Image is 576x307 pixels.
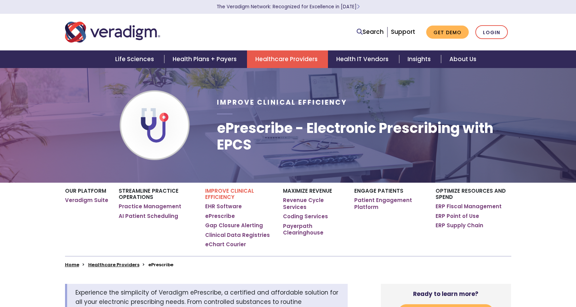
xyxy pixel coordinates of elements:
a: Health Plans + Payers [164,50,247,68]
strong: Ready to learn more? [413,290,478,298]
a: Search [357,27,384,37]
a: ERP Point of Use [436,213,479,220]
a: ePrescribe [205,213,235,220]
a: Practice Management [119,203,181,210]
a: AI Patient Scheduling [119,213,178,220]
a: Support [391,28,415,36]
h1: ePrescribe - Electronic Prescribing with EPCS [217,120,511,153]
a: Healthcare Providers [247,50,328,68]
a: Coding Services [283,213,328,220]
a: Patient Engagement Platform [354,197,425,210]
a: Home [65,261,79,268]
a: Gap Closure Alerting [205,222,263,229]
a: Get Demo [426,26,469,39]
a: eChart Courier [205,241,246,248]
a: EHR Software [205,203,242,210]
a: Life Sciences [107,50,164,68]
a: Health IT Vendors [328,50,399,68]
a: Insights [399,50,441,68]
a: Login [475,25,508,39]
a: The Veradigm Network: Recognized for Excellence in [DATE]Learn More [217,3,360,10]
a: Revenue Cycle Services [283,197,344,210]
a: Healthcare Providers [88,261,139,268]
a: Payerpath Clearinghouse [283,223,344,236]
a: About Us [441,50,485,68]
span: Learn More [357,3,360,10]
span: Improve Clinical Efficiency [217,98,347,107]
a: ERP Supply Chain [436,222,483,229]
a: Clinical Data Registries [205,232,270,239]
a: Veradigm Suite [65,197,108,204]
a: ERP Fiscal Management [436,203,502,210]
img: Veradigm logo [65,21,160,44]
